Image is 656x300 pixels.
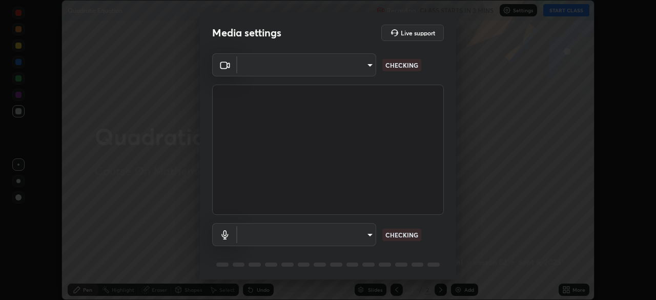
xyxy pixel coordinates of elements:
h2: Media settings [212,26,281,39]
div: ​ [237,53,376,76]
h5: Live support [401,30,435,36]
div: ​ [237,223,376,246]
p: CHECKING [385,61,418,70]
p: CHECKING [385,230,418,239]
